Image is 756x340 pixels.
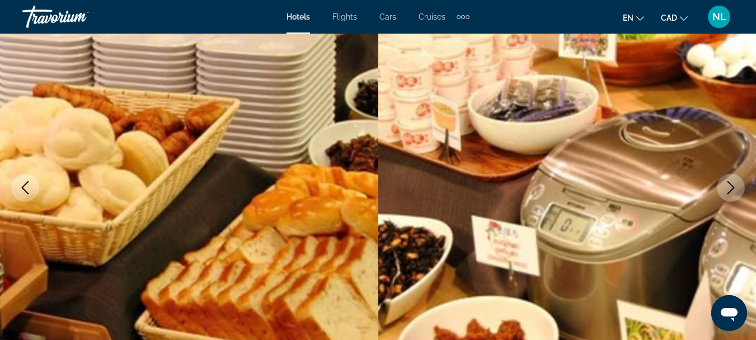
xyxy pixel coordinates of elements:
[287,12,310,21] a: Hotels
[379,12,396,21] a: Cars
[661,10,688,26] button: Change currency
[705,5,734,29] button: User Menu
[623,13,633,22] span: en
[22,2,134,31] a: Travorium
[457,8,469,26] button: Extra navigation items
[711,295,747,331] iframe: Button to launch messaging window
[661,13,677,22] span: CAD
[717,174,745,202] button: Next image
[332,12,357,21] a: Flights
[11,174,39,202] button: Previous image
[419,12,445,21] a: Cruises
[623,10,644,26] button: Change language
[712,11,726,22] span: NL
